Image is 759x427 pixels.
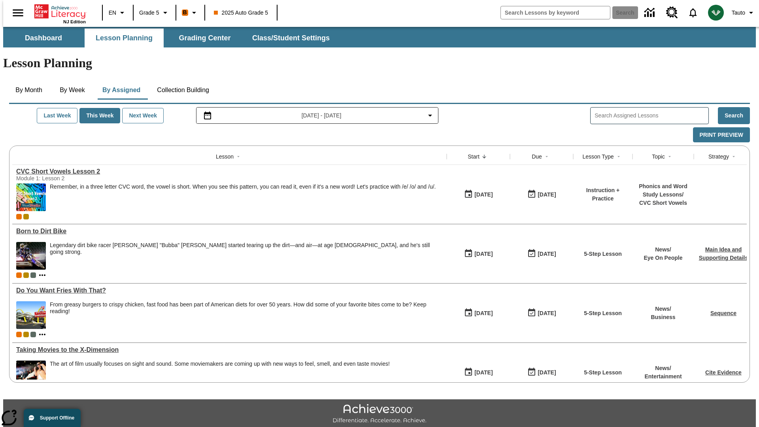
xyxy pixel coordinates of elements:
[16,361,46,388] img: Panel in front of the seats sprays water mist to the happy audience at a 4DX-equipped theater.
[183,8,187,17] span: B
[651,305,675,313] p: News /
[105,6,130,20] button: Language: EN, Select a language
[9,81,49,100] button: By Month
[474,308,493,318] div: [DATE]
[461,306,495,321] button: 08/21/25: First time the lesson was available
[50,242,443,270] div: Legendary dirt bike racer James "Bubba" Stewart started tearing up the dirt—and air—at age 4, and...
[23,332,29,337] div: New 2025 class
[708,153,729,161] div: Strategy
[216,153,234,161] div: Lesson
[16,346,443,353] a: Taking Movies to the X-Dimension, Lessons
[644,372,682,381] p: Entertainment
[693,127,750,143] button: Print Preview
[34,4,86,19] a: Home
[16,168,443,175] div: CVC Short Vowels Lesson 2
[234,152,243,161] button: Sort
[332,404,427,424] img: Achieve3000 Differentiate Accelerate Achieve
[425,111,435,120] svg: Collapse Date Range Filter
[85,28,164,47] button: Lesson Planning
[139,9,159,17] span: Grade 5
[636,182,690,199] p: Phonics and Word Study Lessons /
[38,330,47,339] button: Show more classes
[30,332,36,337] span: OL 2025 Auto Grade 6
[461,365,495,380] button: 08/20/25: First time the lesson was available
[468,153,480,161] div: Start
[538,190,556,200] div: [DATE]
[16,272,22,278] div: Current Class
[699,246,748,261] a: Main Idea and Supporting Details
[23,214,29,219] div: New 2025 class
[461,246,495,261] button: 08/21/25: First time the lesson was available
[16,242,46,270] img: Motocross racer James Stewart flies through the air on his dirt bike.
[50,361,390,388] div: The art of film usually focuses on sight and sound. Some moviemakers are coming up with new ways ...
[614,152,623,161] button: Sort
[53,81,92,100] button: By Week
[461,187,495,202] button: 08/22/25: First time the lesson was available
[165,28,244,47] button: Grading Center
[63,19,86,24] span: NJ Edition
[16,228,443,235] a: Born to Dirt Bike, Lessons
[50,183,436,190] p: Remember, in a three letter CVC word, the vowel is short. When you see this pattern, you can read...
[636,199,690,207] p: CVC Short Vowels
[4,28,83,47] button: Dashboard
[50,183,436,211] div: Remember, in a three letter CVC word, the vowel is short. When you see this pattern, you can read...
[16,214,22,219] div: Current Class
[595,110,708,121] input: Search Assigned Lessons
[644,246,682,254] p: News /
[136,6,173,20] button: Grade: Grade 5, Select a grade
[109,9,116,17] span: EN
[50,242,443,255] div: Legendary dirt bike racer [PERSON_NAME] "Bubba" [PERSON_NAME] started tearing up the dirt—and air...
[651,313,675,321] p: Business
[538,308,556,318] div: [DATE]
[151,81,215,100] button: Collection Building
[23,272,29,278] span: New 2025 class
[30,272,36,278] div: OL 2025 Auto Grade 6
[538,249,556,259] div: [DATE]
[480,152,489,161] button: Sort
[50,301,443,315] div: From greasy burgers to crispy chicken, fast food has been part of American diets for over 50 year...
[474,368,493,378] div: [DATE]
[24,409,81,427] button: Support Offline
[538,368,556,378] div: [DATE]
[214,9,268,17] span: 2025 Auto Grade 5
[729,152,738,161] button: Sort
[16,168,443,175] a: CVC Short Vowels Lesson 2, Lessons
[474,190,493,200] div: [DATE]
[38,270,47,280] button: Show more classes
[16,175,135,181] div: Module 1: Lesson 2
[3,56,756,70] h1: Lesson Planning
[16,287,443,294] div: Do You Want Fries With That?
[16,346,443,353] div: Taking Movies to the X-Dimension
[710,310,736,316] a: Sequence
[525,306,559,321] button: 08/21/25: Last day the lesson can be accessed
[34,3,86,24] div: Home
[3,28,337,47] div: SubNavbar
[532,153,542,161] div: Due
[79,108,120,123] button: This Week
[525,187,559,202] button: 08/22/25: Last day the lesson can be accessed
[179,6,202,20] button: Boost Class color is orange. Change class color
[732,9,745,17] span: Tauto
[50,361,390,367] p: The art of film usually focuses on sight and sound. Some moviemakers are coming up with new ways ...
[683,2,703,23] a: Notifications
[705,369,742,376] a: Cite Evidence
[665,152,674,161] button: Sort
[16,332,22,337] div: Current Class
[122,108,164,123] button: Next Week
[703,2,729,23] button: Select a new avatar
[525,365,559,380] button: 08/24/25: Last day the lesson can be accessed
[577,186,629,203] p: Instruction + Practice
[718,107,750,124] button: Search
[50,301,443,329] div: From greasy burgers to crispy chicken, fast food has been part of American diets for over 50 year...
[640,2,661,24] a: Data Center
